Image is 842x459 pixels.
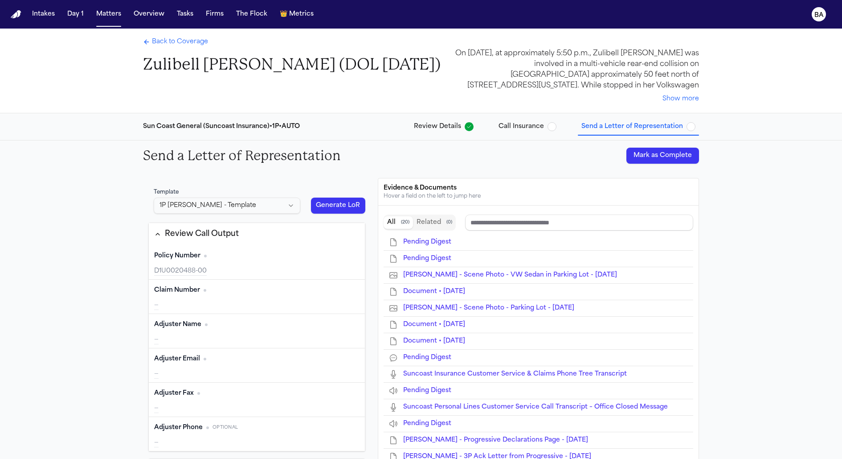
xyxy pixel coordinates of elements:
[403,420,451,427] span: Pending Digest
[403,436,588,445] button: Open Z. Carbonel - Progressive Declarations Page - 4.12.25
[204,289,206,292] span: No citation
[11,10,21,19] img: Finch Logo
[154,198,300,214] button: Select LoR template
[206,426,209,429] span: No citation
[403,404,668,410] span: Suncoast Personal Lines Customer Service Call Transcript – Office Closed Message
[165,228,239,240] div: Review Call Output
[204,358,206,360] span: No citation
[626,148,699,164] button: Mark as Complete
[143,122,300,131] div: Sun Coast General (Suncoast Insurance) • 1P • AUTO
[93,6,125,22] button: Matters
[403,387,451,394] span: Pending Digest
[152,37,208,46] span: Back to Coverage
[403,287,465,296] button: Open Document • Sep 13, 2025
[403,271,617,280] button: Open Z. Carbonel - Scene Photo - VW Sedan in Parking Lot - 9.14.25
[403,353,451,362] button: Open Pending Digest
[455,48,699,91] div: On [DATE], at approximately 5:50 p.m., Zulibell [PERSON_NAME] was involved in a multi-vehicle rea...
[149,245,365,280] div: Policy Number (required)
[403,354,451,361] span: Pending Digest
[410,119,477,135] button: Review Details
[233,6,271,22] button: The Flock
[130,6,168,22] button: Overview
[311,198,365,214] button: Generate LoR
[403,386,451,395] button: Open Pending Digest
[384,184,693,193] div: Evidence & Documents
[149,314,365,348] div: Adjuster Name (required)
[154,405,159,412] span: —
[154,423,203,432] span: Adjuster Phone
[154,439,159,446] span: —
[64,6,87,22] button: Day 1
[403,321,465,328] span: Document • Sep 13, 2025
[154,189,300,196] div: Template
[154,389,194,398] span: Adjuster Fax
[173,6,197,22] button: Tasks
[154,267,360,276] div: D1U0020488-00
[205,323,208,326] span: No citation
[403,255,451,262] span: Pending Digest
[384,193,693,200] div: Hover a field on the left to jump here
[403,254,451,263] button: Open Pending Digest
[403,337,465,346] button: Open Document • Sep 13, 2025
[662,95,699,103] button: Show more
[403,320,465,329] button: Open Document • Sep 13, 2025
[154,336,159,343] span: —
[465,215,693,231] input: Search references
[11,10,21,19] a: Home
[154,252,200,261] span: Policy Number
[495,119,560,135] button: Call Insurance
[202,6,227,22] button: Firms
[403,272,617,278] span: Z. Carbonel - Scene Photo - VW Sedan in Parking Lot - 9.14.25
[413,216,456,229] button: Related documents
[149,383,365,417] div: Adjuster Fax (required)
[143,37,208,46] a: Back to Coverage
[414,122,461,131] span: Review Details
[384,216,413,229] button: All documents
[403,288,465,295] span: Document • Sep 13, 2025
[403,238,451,247] button: Open Pending Digest
[154,286,200,295] span: Claim Number
[401,219,409,226] span: ( 20 )
[213,424,238,431] span: Optional
[29,6,58,22] button: Intakes
[149,417,365,451] div: Adjuster Phone (optional)
[149,348,365,383] div: Adjuster Email (required)
[403,304,574,313] button: Open Z. Carbonel - Scene Photo - Parking Lot - 9.14.25
[149,223,365,245] button: Review Call Output
[276,6,317,22] button: crownMetrics
[143,148,341,164] h2: Send a Letter of Representation
[403,338,465,344] span: Document • Sep 13, 2025
[499,122,544,131] span: Call Insurance
[403,419,451,428] button: Open Pending Digest
[154,355,200,364] span: Adjuster Email
[143,54,441,74] h1: Zulibell [PERSON_NAME] (DOL [DATE])
[581,122,683,131] span: Send a Letter of Representation
[154,371,159,377] span: —
[446,219,452,226] span: ( 0 )
[403,403,668,412] button: Open Suncoast Personal Lines Customer Service Call Transcript – Office Closed Message
[204,255,207,257] span: No citation
[403,371,627,377] span: Suncoast Insurance Customer Service & Claims Phone Tree Transcript
[154,302,159,309] span: —
[578,119,699,135] button: Send a Letter of Representation
[149,280,365,314] div: Claim Number (required)
[403,305,574,311] span: Z. Carbonel - Scene Photo - Parking Lot - 9.14.25
[403,370,627,379] button: Open Suncoast Insurance Customer Service & Claims Phone Tree Transcript
[403,437,588,443] span: Z. Carbonel - Progressive Declarations Page - 4.12.25
[403,239,451,245] span: Pending Digest
[197,392,200,395] span: No citation
[154,320,201,329] span: Adjuster Name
